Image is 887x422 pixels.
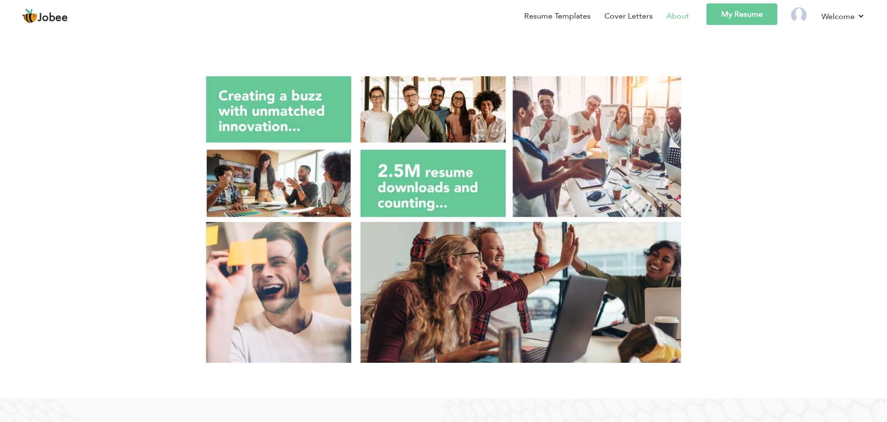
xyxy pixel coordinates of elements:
a: My Resume [707,3,777,25]
a: Jobee [22,8,68,24]
img: jobee.io [22,8,38,24]
span: Jobee [38,13,68,23]
a: Resume Templates [524,10,591,22]
a: About [666,10,689,22]
a: Welcome [821,10,865,22]
img: Profile Img [791,7,807,23]
a: Cover Letters [604,10,653,22]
